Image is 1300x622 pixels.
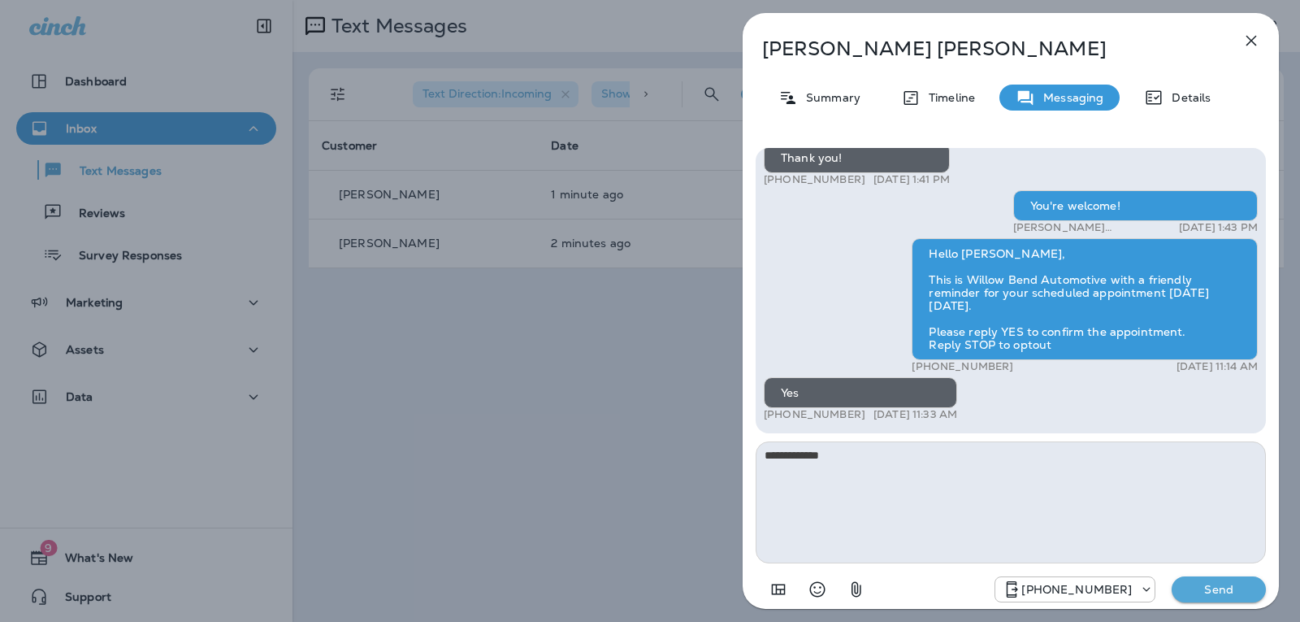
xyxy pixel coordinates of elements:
p: [PHONE_NUMBER] [1021,583,1132,596]
p: Summary [798,91,860,104]
p: [PERSON_NAME] WillowBend [1013,221,1160,234]
button: Send [1172,576,1266,602]
div: Yes [764,377,957,408]
p: [DATE] 1:41 PM [873,173,950,186]
p: [PHONE_NUMBER] [764,173,865,186]
div: Hello [PERSON_NAME], This is Willow Bend Automotive with a friendly reminder for your scheduled a... [912,238,1258,360]
p: Details [1163,91,1211,104]
p: [DATE] 11:33 AM [873,408,957,421]
div: +1 (813) 497-4455 [995,580,1155,599]
p: [PHONE_NUMBER] [912,360,1013,373]
p: [PERSON_NAME] [PERSON_NAME] [762,37,1206,60]
p: Timeline [921,91,975,104]
div: You're welcome! [1013,190,1258,221]
p: [DATE] 11:14 AM [1176,360,1258,373]
p: Send [1185,582,1253,597]
button: Select an emoji [801,573,834,606]
p: Messaging [1035,91,1103,104]
div: Thank you! [764,142,950,173]
p: [PHONE_NUMBER] [764,408,865,421]
p: [DATE] 1:43 PM [1179,221,1258,234]
button: Add in a premade template [762,573,795,606]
